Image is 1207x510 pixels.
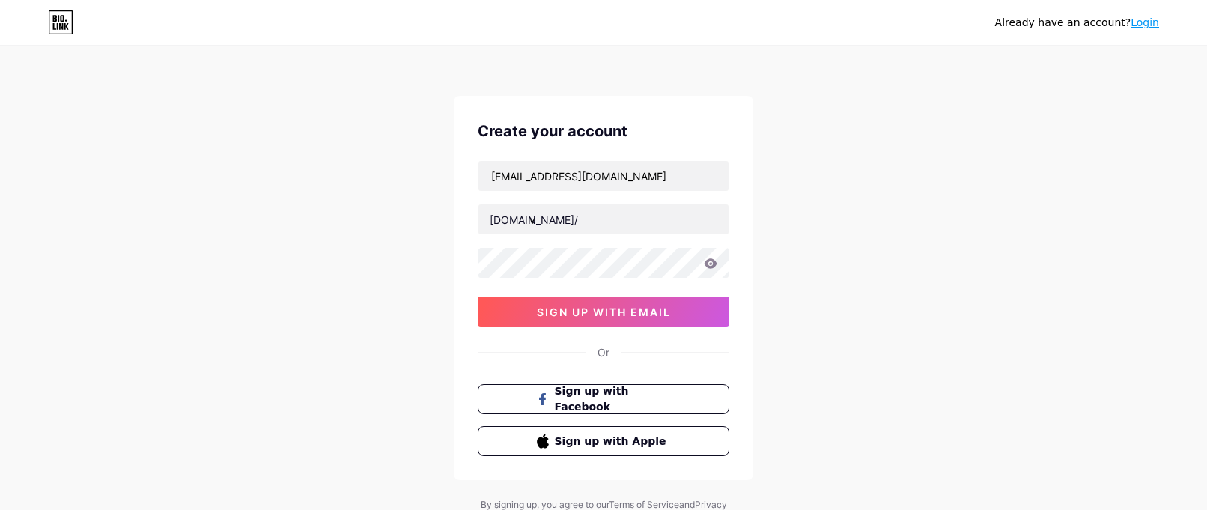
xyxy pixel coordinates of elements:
[598,344,609,360] div: Or
[478,384,729,414] button: Sign up with Facebook
[555,434,671,449] span: Sign up with Apple
[609,499,679,510] a: Terms of Service
[490,212,578,228] div: [DOMAIN_NAME]/
[1131,16,1159,28] a: Login
[478,161,729,191] input: Email
[995,15,1159,31] div: Already have an account?
[537,306,671,318] span: sign up with email
[478,297,729,327] button: sign up with email
[478,120,729,142] div: Create your account
[478,426,729,456] button: Sign up with Apple
[478,204,729,234] input: username
[555,383,671,415] span: Sign up with Facebook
